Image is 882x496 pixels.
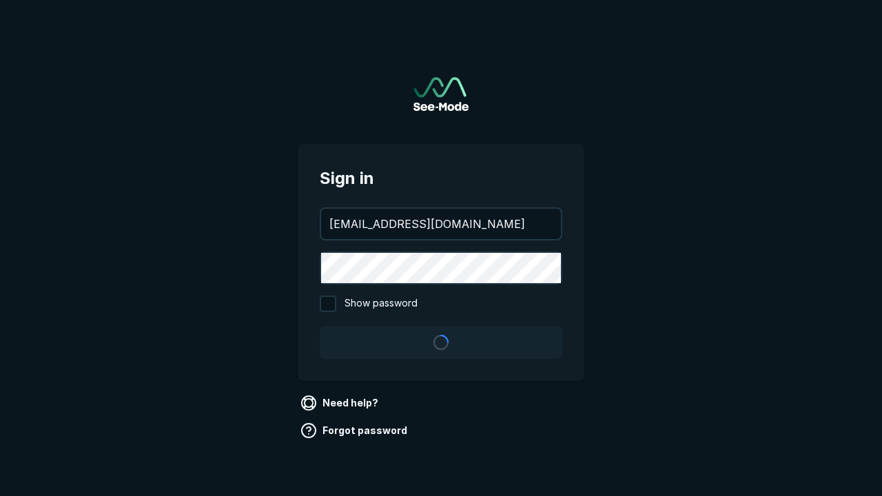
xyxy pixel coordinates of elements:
a: Go to sign in [413,77,469,111]
span: Sign in [320,166,562,191]
img: See-Mode Logo [413,77,469,111]
a: Need help? [298,392,384,414]
a: Forgot password [298,420,413,442]
span: Show password [345,296,418,312]
input: your@email.com [321,209,561,239]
